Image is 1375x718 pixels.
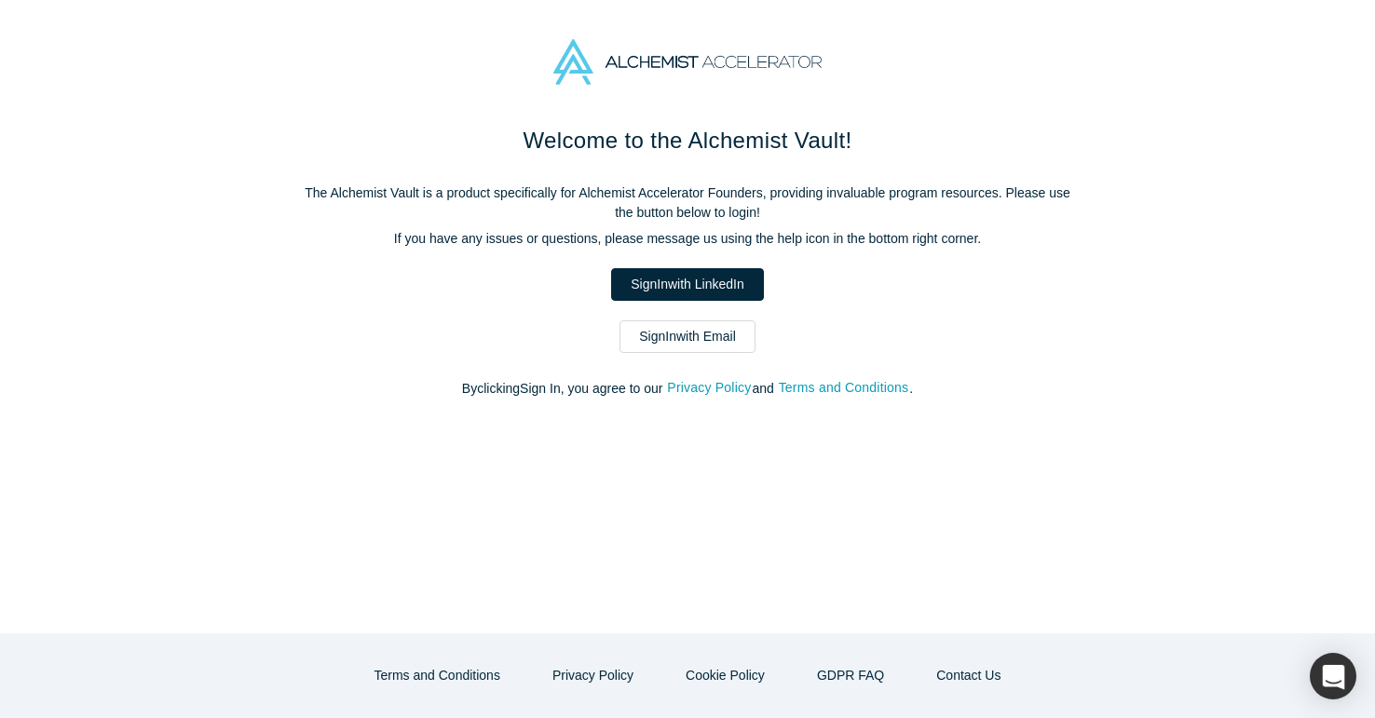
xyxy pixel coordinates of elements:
[296,229,1079,249] p: If you have any issues or questions, please message us using the help icon in the bottom right co...
[533,659,653,692] button: Privacy Policy
[917,659,1020,692] a: Contact Us
[553,39,822,85] img: Alchemist Accelerator Logo
[355,659,520,692] button: Terms and Conditions
[666,659,784,692] button: Cookie Policy
[666,377,752,399] button: Privacy Policy
[797,659,904,692] a: GDPR FAQ
[296,124,1079,157] h1: Welcome to the Alchemist Vault!
[611,268,763,301] a: SignInwith LinkedIn
[296,379,1079,399] p: By clicking Sign In , you agree to our and .
[778,377,910,399] button: Terms and Conditions
[296,183,1079,223] p: The Alchemist Vault is a product specifically for Alchemist Accelerator Founders, providing inval...
[619,320,756,353] a: SignInwith Email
